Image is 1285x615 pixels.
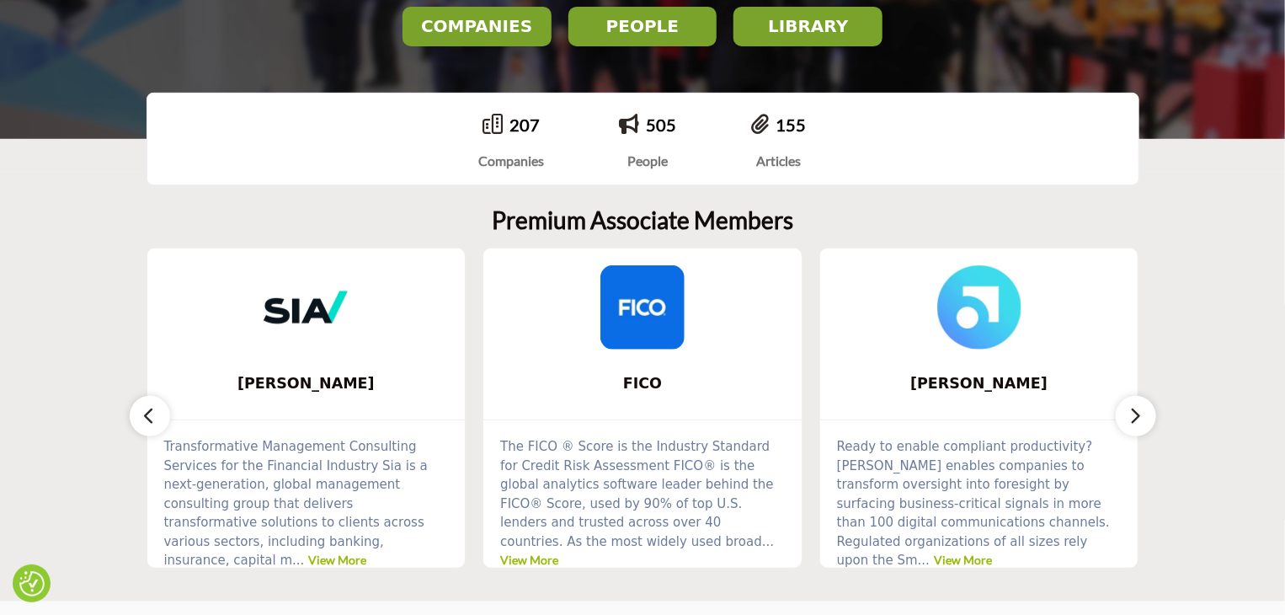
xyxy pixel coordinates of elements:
[483,361,802,406] a: FICO
[620,151,677,171] div: People
[751,151,806,171] div: Articles
[573,16,712,36] h2: PEOPLE
[408,16,547,36] h2: COMPANIES
[647,115,677,135] a: 505
[733,7,882,46] button: LIBRARY
[845,372,1113,394] span: [PERSON_NAME]
[500,437,785,570] p: The FICO ® Score is the Industry Standard for Credit Risk Assessment FICO® is the global analytic...
[568,7,717,46] button: PEOPLE
[762,534,774,549] span: ...
[173,361,440,406] b: Sia
[934,553,992,567] a: View More
[937,265,1021,350] img: Smarsh
[173,372,440,394] span: [PERSON_NAME]
[308,553,366,567] a: View More
[19,571,45,596] img: Revisit consent button
[492,206,793,235] h2: Premium Associate Members
[403,7,552,46] button: COMPANIES
[500,553,558,567] a: View More
[738,16,877,36] h2: LIBRARY
[510,115,541,135] a: 207
[776,115,806,135] a: 155
[509,361,776,406] b: FICO
[845,361,1113,406] b: Smarsh
[479,151,545,171] div: Companies
[147,361,466,406] a: [PERSON_NAME]
[264,265,348,350] img: Sia
[820,361,1138,406] a: [PERSON_NAME]
[918,553,930,568] span: ...
[164,437,449,570] p: Transformative Management Consulting Services for the Financial Industry Sia is a next-generation...
[600,265,685,350] img: FICO
[292,553,304,568] span: ...
[509,372,776,394] span: FICO
[837,437,1122,570] p: Ready to enable compliant productivity? [PERSON_NAME] enables companies to transform oversight in...
[19,571,45,596] button: Consent Preferences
